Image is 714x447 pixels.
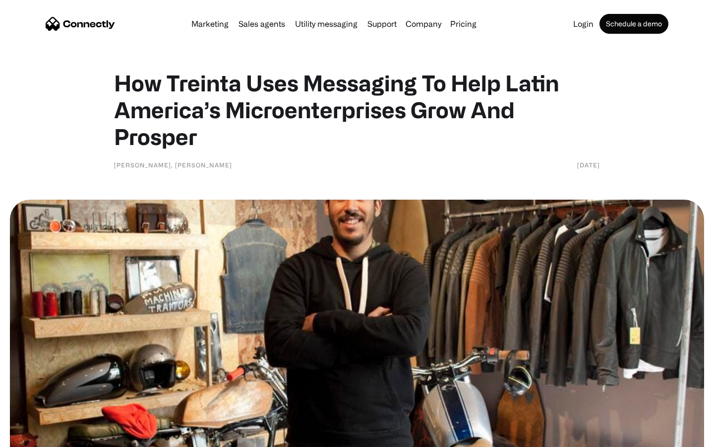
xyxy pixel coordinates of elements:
a: Marketing [187,20,233,28]
a: Schedule a demo [599,14,668,34]
div: [DATE] [577,160,600,170]
h1: How Treinta Uses Messaging To Help Latin America’s Microenterprises Grow And Prosper [114,70,600,150]
a: Pricing [446,20,480,28]
ul: Language list [20,430,59,444]
a: Support [363,20,401,28]
div: Company [406,17,441,31]
div: [PERSON_NAME], [PERSON_NAME] [114,160,232,170]
a: Login [569,20,597,28]
a: Utility messaging [291,20,361,28]
a: Sales agents [235,20,289,28]
aside: Language selected: English [10,430,59,444]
